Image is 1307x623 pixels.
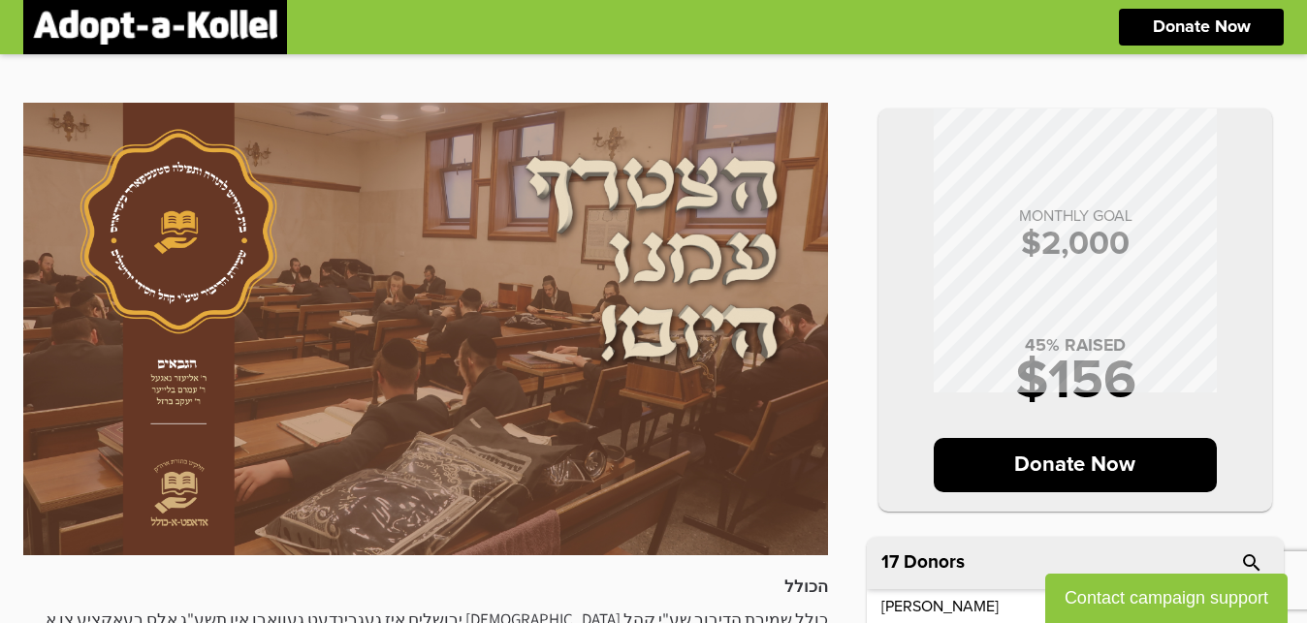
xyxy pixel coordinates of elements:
[784,576,828,597] strong: הכולל
[898,208,1253,224] p: MONTHLY GOAL
[1045,574,1288,623] button: Contact campaign support
[904,553,965,572] p: Donors
[934,438,1218,492] p: Donate Now
[23,103,828,555] img: a5r73GM8cT.qcHOzV2DI4.jpg
[1153,18,1251,36] p: Donate Now
[881,599,999,614] p: [PERSON_NAME]
[898,228,1253,261] p: $
[33,10,277,45] img: logonobg.png
[881,553,899,572] span: 17
[1240,551,1263,575] i: search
